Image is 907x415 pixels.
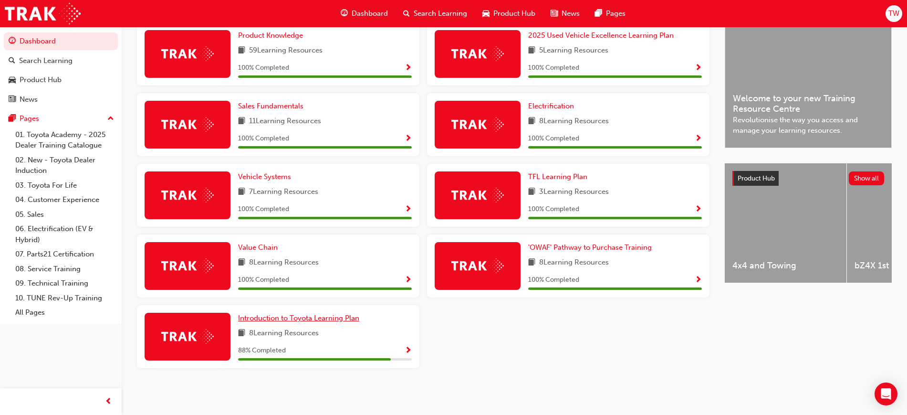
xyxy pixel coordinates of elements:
[475,4,543,23] a: car-iconProduct Hub
[405,205,412,214] span: Show Progress
[352,8,388,19] span: Dashboard
[695,133,702,145] button: Show Progress
[528,242,656,253] a: 'OWAF' Pathway to Purchase Training
[11,128,118,153] a: 01. Toyota Academy - 2025 Dealer Training Catalogue
[9,37,16,46] span: guage-icon
[539,45,608,57] span: 5 Learning Resources
[20,94,38,105] div: News
[4,110,118,128] button: Pages
[886,5,902,22] button: TW
[161,117,214,132] img: Trak
[20,113,39,124] div: Pages
[20,74,62,85] div: Product Hub
[11,192,118,207] a: 04. Customer Experience
[9,96,16,104] span: news-icon
[695,135,702,143] span: Show Progress
[451,117,504,132] img: Trak
[4,32,118,50] a: Dashboard
[725,163,846,283] a: 4x4 and Towing
[238,328,245,340] span: book-icon
[528,30,678,41] a: 2025 Used Vehicle Excellence Learning Plan
[5,3,81,24] img: Trak
[11,276,118,291] a: 09. Technical Training
[238,257,245,269] span: book-icon
[11,222,118,247] a: 06. Electrification (EV & Hybrid)
[539,116,609,128] span: 8 Learning Resources
[238,102,303,110] span: Sales Fundamentals
[11,305,118,320] a: All Pages
[4,52,118,70] a: Search Learning
[238,133,289,144] span: 100 % Completed
[482,8,490,20] span: car-icon
[105,396,112,408] span: prev-icon
[695,203,702,215] button: Show Progress
[405,203,412,215] button: Show Progress
[551,8,558,20] span: news-icon
[528,102,574,110] span: Electrification
[9,57,15,65] span: search-icon
[238,313,363,324] a: Introduction to Toyota Learning Plan
[238,172,291,181] span: Vehicle Systems
[733,93,884,115] span: Welcome to your new Training Resource Centre
[405,274,412,286] button: Show Progress
[19,55,73,66] div: Search Learning
[249,186,318,198] span: 7 Learning Resources
[849,171,885,185] button: Show all
[238,314,359,322] span: Introduction to Toyota Learning Plan
[695,64,702,73] span: Show Progress
[539,257,609,269] span: 8 Learning Resources
[238,275,289,286] span: 100 % Completed
[732,171,884,186] a: Product HubShow all
[875,383,897,405] div: Open Intercom Messenger
[733,115,884,136] span: Revolutionise the way you access and manage your learning resources.
[107,113,114,125] span: up-icon
[9,115,16,123] span: pages-icon
[11,178,118,193] a: 03. Toyota For Life
[161,188,214,202] img: Trak
[4,31,118,110] button: DashboardSearch LearningProduct HubNews
[249,45,323,57] span: 59 Learning Resources
[595,8,602,20] span: pages-icon
[238,101,307,112] a: Sales Fundamentals
[414,8,467,19] span: Search Learning
[11,291,118,306] a: 10. TUNE Rev-Up Training
[451,188,504,202] img: Trak
[587,4,633,23] a: pages-iconPages
[161,329,214,344] img: Trak
[238,242,281,253] a: Value Chain
[539,186,609,198] span: 3 Learning Resources
[405,135,412,143] span: Show Progress
[528,116,535,128] span: book-icon
[405,133,412,145] button: Show Progress
[238,171,295,182] a: Vehicle Systems
[403,8,410,20] span: search-icon
[528,171,591,182] a: TFL Learning Plan
[249,328,319,340] span: 8 Learning Resources
[11,207,118,222] a: 05. Sales
[528,45,535,57] span: book-icon
[695,62,702,74] button: Show Progress
[161,258,214,273] img: Trak
[238,243,278,252] span: Value Chain
[238,30,307,41] a: Product Knowledge
[249,116,321,128] span: 11 Learning Resources
[493,8,535,19] span: Product Hub
[238,31,303,40] span: Product Knowledge
[528,101,578,112] a: Electrification
[249,257,319,269] span: 8 Learning Resources
[4,91,118,108] a: News
[738,174,775,182] span: Product Hub
[11,247,118,262] a: 07. Parts21 Certification
[238,63,289,74] span: 100 % Completed
[528,172,587,181] span: TFL Learning Plan
[238,345,286,356] span: 88 % Completed
[4,71,118,89] a: Product Hub
[405,276,412,285] span: Show Progress
[238,186,245,198] span: book-icon
[725,4,892,148] a: Latest NewsShow allWelcome to your new Training Resource CentreRevolutionise the way you access a...
[11,262,118,277] a: 08. Service Training
[695,205,702,214] span: Show Progress
[888,8,899,19] span: TW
